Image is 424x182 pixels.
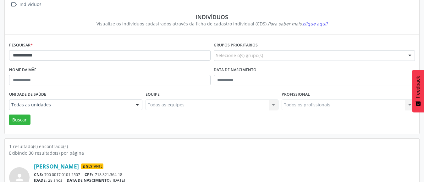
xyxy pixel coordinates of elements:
[9,65,36,75] label: Nome da mãe
[34,172,43,177] span: CNS:
[268,21,328,27] i: Para saber mais,
[412,70,424,112] button: Feedback - Mostrar pesquisa
[34,172,415,177] div: 700 0017 0101 2507
[214,40,258,50] label: Grupos prioritários
[9,90,46,99] label: Unidade de saúde
[146,90,160,99] label: Equipe
[216,52,263,59] span: Selecione o(s) grupo(s)
[34,163,79,170] a: [PERSON_NAME]
[303,21,328,27] span: clique aqui!
[282,90,310,99] label: Profissional
[11,102,129,108] span: Todas as unidades
[415,76,421,98] span: Feedback
[9,40,33,50] label: Pesquisar
[81,163,103,169] span: Gestante
[9,115,30,125] button: Buscar
[85,172,93,177] span: CPF:
[214,65,256,75] label: Data de nascimento
[14,20,410,27] div: Visualize os indivíduos cadastrados através da ficha de cadastro individual (CDS).
[14,13,410,20] div: Indivíduos
[95,172,122,177] span: 718.321.364-18
[9,143,415,150] div: 1 resultado(s) encontrado(s)
[9,150,415,156] div: Exibindo 30 resultado(s) por página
